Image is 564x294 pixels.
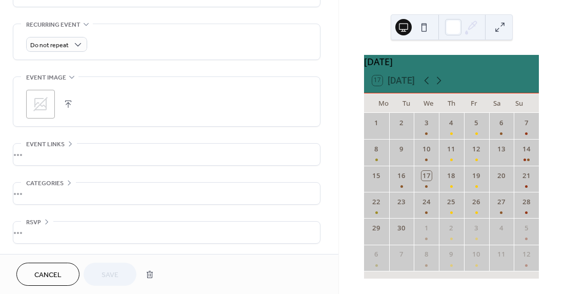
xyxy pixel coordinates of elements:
div: Tu [395,93,417,113]
div: 15 [371,171,381,181]
div: 11 [496,249,507,260]
div: 5 [521,223,532,233]
div: We [417,93,440,113]
div: 19 [471,171,481,181]
div: 7 [396,249,407,260]
div: 13 [496,144,507,154]
div: 11 [447,144,457,154]
div: 12 [471,144,481,154]
div: 1 [371,118,381,128]
div: 10 [421,144,432,154]
div: Fr [463,93,486,113]
div: ••• [13,144,320,165]
span: Do not repeat [30,40,69,51]
div: 24 [421,197,432,207]
span: Cancel [34,270,62,281]
div: 3 [421,118,432,128]
div: 7 [521,118,532,128]
span: Event image [26,72,66,83]
div: 23 [396,197,407,207]
div: 17 [421,171,432,181]
span: Recurring event [26,19,80,30]
div: 16 [396,171,407,181]
div: 9 [447,249,457,260]
span: Categories [26,178,64,189]
div: 1 [421,223,432,233]
div: ••• [13,183,320,204]
div: 6 [496,118,507,128]
div: 25 [447,197,457,207]
div: 20 [496,171,507,181]
div: 5 [471,118,481,128]
div: 14 [521,144,532,154]
div: ; [26,90,55,119]
div: 22 [371,197,381,207]
div: 9 [396,144,407,154]
div: Mo [372,93,395,113]
span: Event links [26,139,65,150]
div: 4 [447,118,457,128]
div: 8 [371,144,381,154]
div: Su [508,93,531,113]
div: 8 [421,249,432,260]
div: 18 [447,171,457,181]
div: Th [440,93,462,113]
div: 26 [471,197,481,207]
div: ••• [13,222,320,243]
div: 30 [396,223,407,233]
div: 28 [521,197,532,207]
div: 2 [447,223,457,233]
div: 21 [521,171,532,181]
div: Sa [486,93,508,113]
div: 29 [371,223,381,233]
div: [DATE] [364,55,539,68]
div: 2 [396,118,407,128]
span: RSVP [26,217,41,228]
div: 6 [371,249,381,260]
div: 12 [521,249,532,260]
div: 3 [471,223,481,233]
button: Cancel [16,263,79,286]
div: 4 [496,223,507,233]
div: 10 [471,249,481,260]
div: 27 [496,197,507,207]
